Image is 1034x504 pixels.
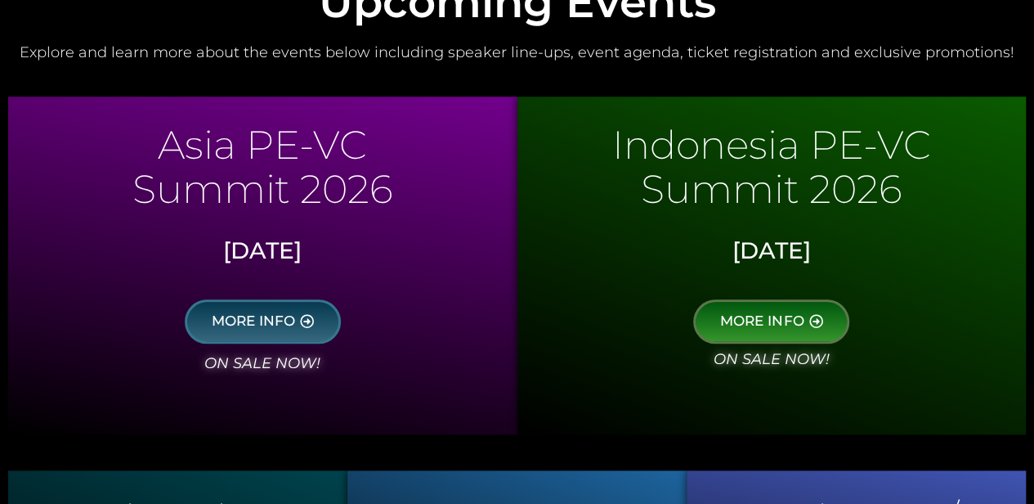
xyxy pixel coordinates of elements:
p: Indonesia PE-VC [526,129,1018,160]
i: on sale now! [204,354,320,372]
span: MORE INFO [720,314,803,329]
a: MORE INFO [693,299,849,344]
span: MORE INFO [212,314,295,329]
p: Summit 2026 [16,173,509,205]
p: Summit 2026 [526,173,1018,205]
p: Asia PE-VC [16,129,509,160]
h3: [DATE] [530,237,1014,265]
h2: Explore and learn more about the events below including speaker line-ups, event agenda, ticket re... [8,43,1026,62]
a: MORE INFO [185,299,341,344]
h3: [DATE] [20,237,505,265]
i: on sale now! [714,350,830,368]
